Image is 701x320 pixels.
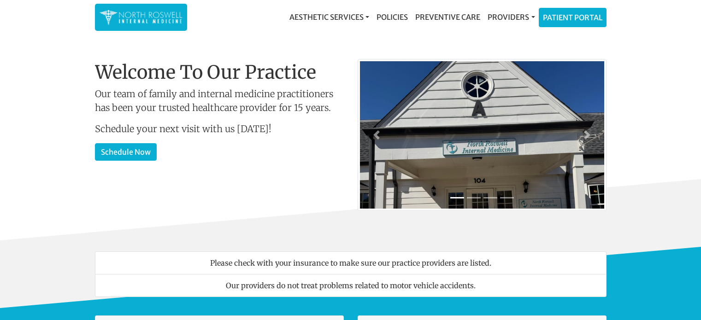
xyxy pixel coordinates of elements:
a: Patient Portal [539,8,606,27]
li: Our providers do not treat problems related to motor vehicle accidents. [95,274,607,297]
img: North Roswell Internal Medicine [100,8,183,26]
p: Schedule your next visit with us [DATE]! [95,122,344,136]
a: Policies [373,8,412,26]
a: Preventive Care [412,8,484,26]
h1: Welcome To Our Practice [95,61,344,83]
a: Schedule Now [95,143,157,161]
p: Our team of family and internal medicine practitioners has been your trusted healthcare provider ... [95,87,344,115]
a: Providers [484,8,538,26]
li: Please check with your insurance to make sure our practice providers are listed. [95,251,607,274]
a: Aesthetic Services [286,8,373,26]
